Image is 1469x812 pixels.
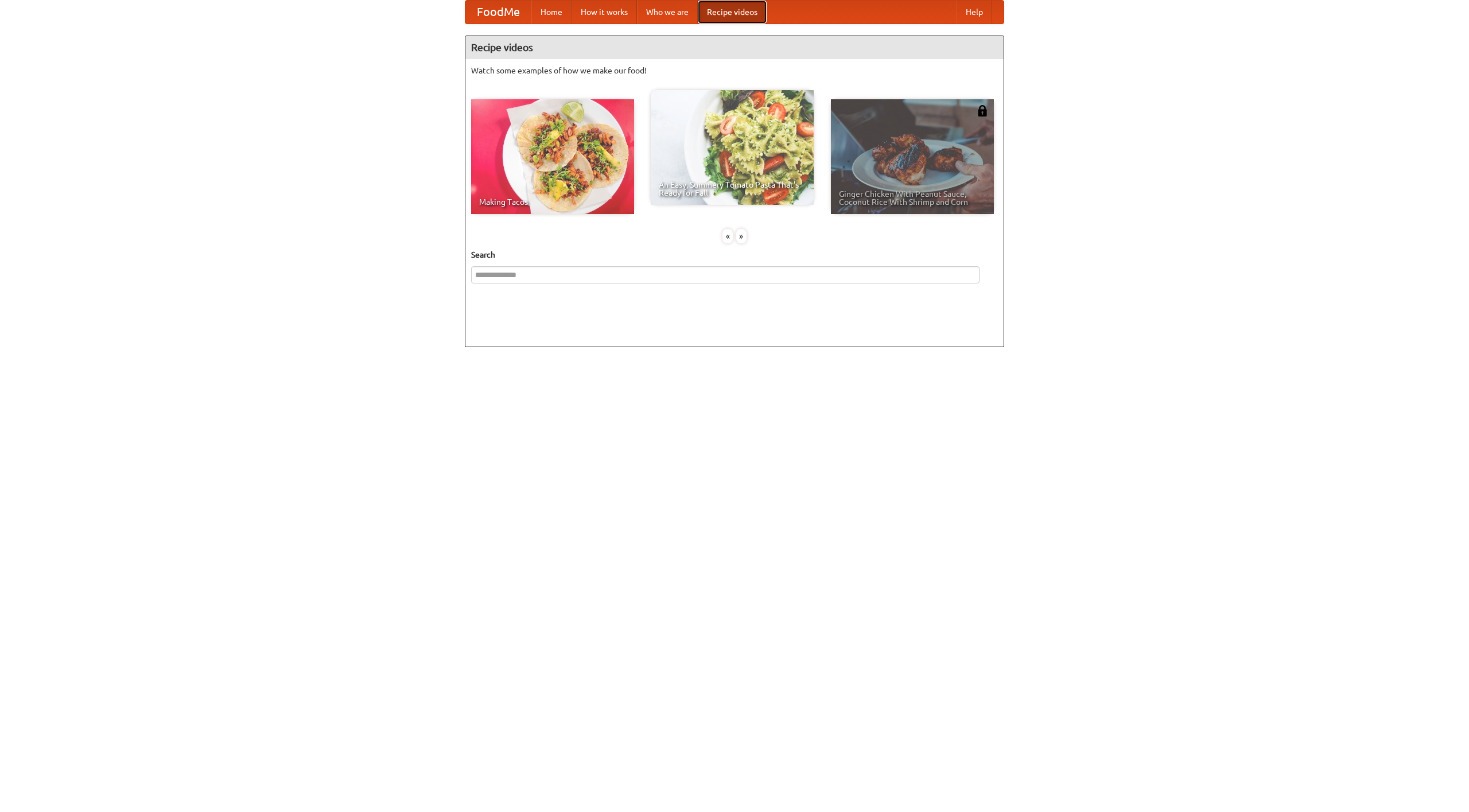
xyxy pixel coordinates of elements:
a: Who we are [637,1,698,24]
a: Home [531,1,572,24]
a: Help [957,1,992,24]
a: FoodMe [465,1,531,24]
h5: Search [471,249,998,261]
img: 483408.png [977,105,988,116]
span: Making Tacos [479,198,626,206]
a: How it works [572,1,637,24]
a: Making Tacos [471,99,634,214]
div: « [722,229,733,243]
h4: Recipe videos [465,36,1004,59]
p: Watch some examples of how we make our food! [471,65,998,76]
span: An Easy, Summery Tomato Pasta That's Ready for Fall [659,181,806,197]
a: Recipe videos [698,1,767,24]
a: An Easy, Summery Tomato Pasta That's Ready for Fall [651,90,814,205]
div: » [736,229,747,243]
